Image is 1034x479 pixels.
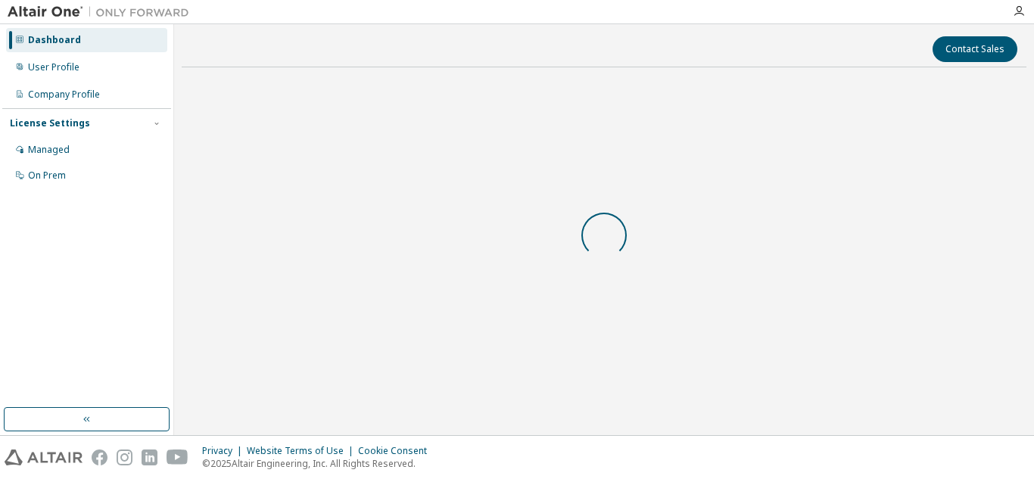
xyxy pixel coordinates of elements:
[933,36,1017,62] button: Contact Sales
[28,89,100,101] div: Company Profile
[202,457,436,470] p: © 2025 Altair Engineering, Inc. All Rights Reserved.
[10,117,90,129] div: License Settings
[167,449,188,465] img: youtube.svg
[142,449,157,465] img: linkedin.svg
[358,445,436,457] div: Cookie Consent
[117,449,132,465] img: instagram.svg
[5,449,83,465] img: altair_logo.svg
[28,61,79,73] div: User Profile
[8,5,197,20] img: Altair One
[92,449,107,465] img: facebook.svg
[247,445,358,457] div: Website Terms of Use
[28,144,70,156] div: Managed
[28,34,81,46] div: Dashboard
[28,170,66,182] div: On Prem
[202,445,247,457] div: Privacy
